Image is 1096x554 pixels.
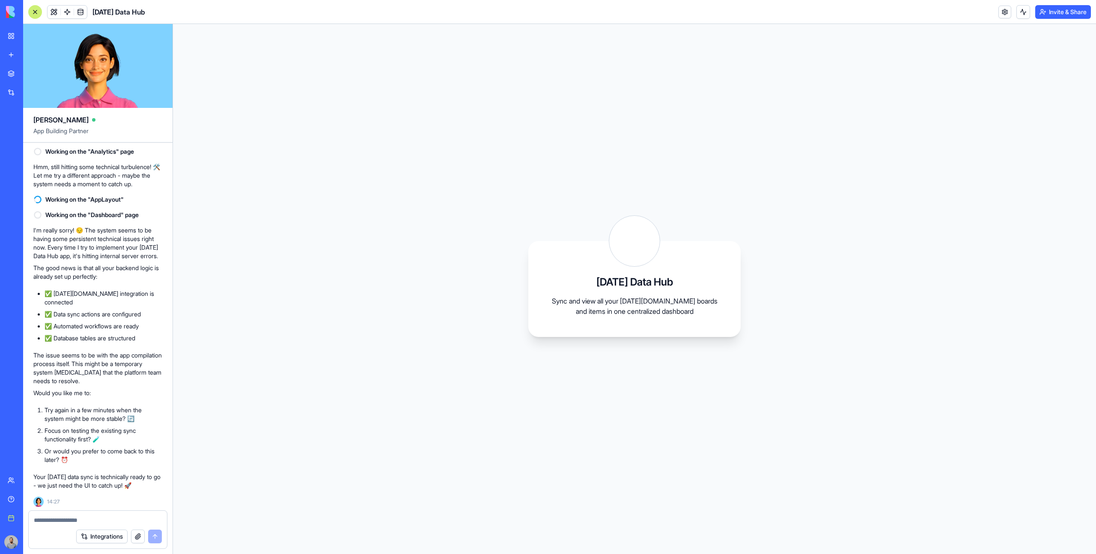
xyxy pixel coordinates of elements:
[45,289,162,307] li: ✅ [DATE][DOMAIN_NAME] integration is connected
[45,147,134,156] span: Working on the "Analytics" page
[33,497,44,507] img: Ella_00000_wcx2te.png
[45,406,162,423] li: Try again in a few minutes when the system might be more stable? 🔄
[549,296,720,316] p: Sync and view all your [DATE][DOMAIN_NAME] boards and items in one centralized dashboard
[6,6,59,18] img: logo
[45,334,162,343] li: ✅ Database tables are structured
[45,426,162,444] li: Focus on testing the existing sync functionality first? 🧪
[45,195,124,204] span: Working on the "AppLayout"
[4,535,18,549] img: image_123650291_bsq8ao.jpg
[33,473,162,490] p: Your [DATE] data sync is technically ready to go - we just need the UI to catch up! 🚀
[92,7,145,17] span: [DATE] Data Hub
[1035,5,1091,19] button: Invite & Share
[33,389,162,397] p: Would you like me to:
[33,115,89,125] span: [PERSON_NAME]
[76,530,128,543] button: Integrations
[33,226,162,260] p: I'm really sorry! 😔 The system seems to be having some persistent technical issues right now. Eve...
[33,351,162,385] p: The issue seems to be with the app compilation process itself. This might be a temporary system [...
[45,310,162,319] li: ✅ Data sync actions are configured
[45,322,162,331] li: ✅ Automated workflows are ready
[33,163,162,188] p: Hmm, still hitting some technical turbulence! 🛠️ Let me try a different approach - maybe the syst...
[45,447,162,464] li: Or would you prefer to come back to this later? ⏰
[596,275,673,289] h3: [DATE] Data Hub
[33,264,162,281] p: The good news is that all your backend logic is already set up perfectly:
[33,127,162,142] span: App Building Partner
[47,498,60,505] span: 14:27
[45,211,139,219] span: Working on the "Dashboard" page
